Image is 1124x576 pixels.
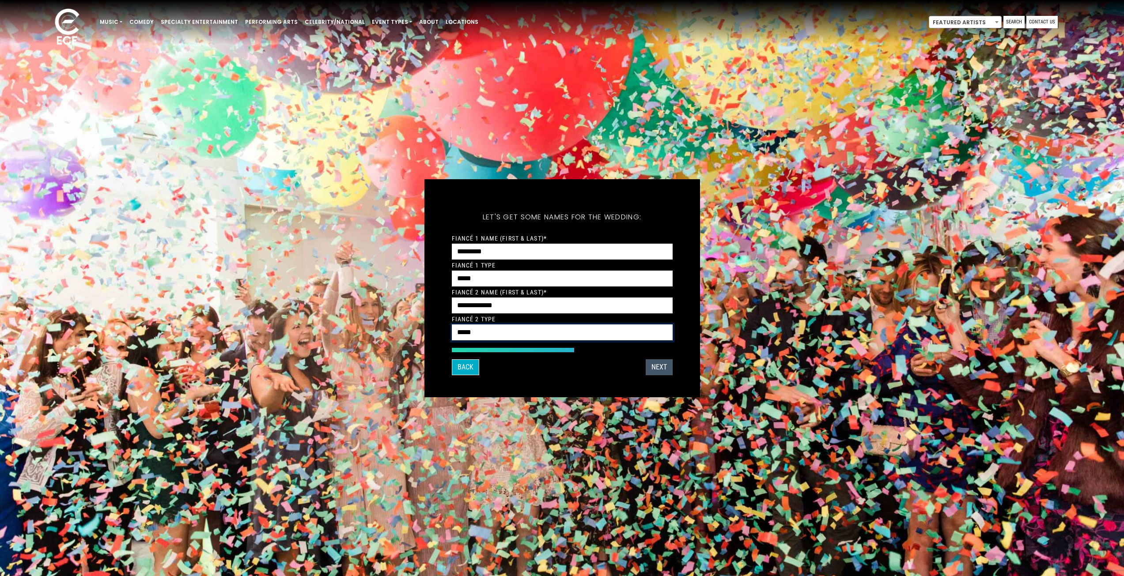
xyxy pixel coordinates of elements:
[301,15,368,30] a: Celebrity/National
[1003,16,1025,28] a: Search
[368,15,416,30] a: Event Types
[96,15,126,30] a: Music
[452,201,673,233] h5: Let's get some names for the wedding:
[452,288,547,296] label: Fiancé 2 Name (First & Last)*
[126,15,157,30] a: Comedy
[45,6,89,49] img: ece_new_logo_whitev2-1.png
[929,16,1002,28] span: Featured Artists
[416,15,442,30] a: About
[242,15,301,30] a: Performing Arts
[929,16,1001,29] span: Featured Artists
[452,359,479,375] button: Back
[1026,16,1058,28] a: Contact Us
[646,359,673,375] button: Next
[442,15,482,30] a: Locations
[452,261,496,269] label: Fiancé 1 Type
[452,315,496,323] label: Fiancé 2 Type
[157,15,242,30] a: Specialty Entertainment
[452,234,547,242] label: Fiancé 1 Name (First & Last)*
